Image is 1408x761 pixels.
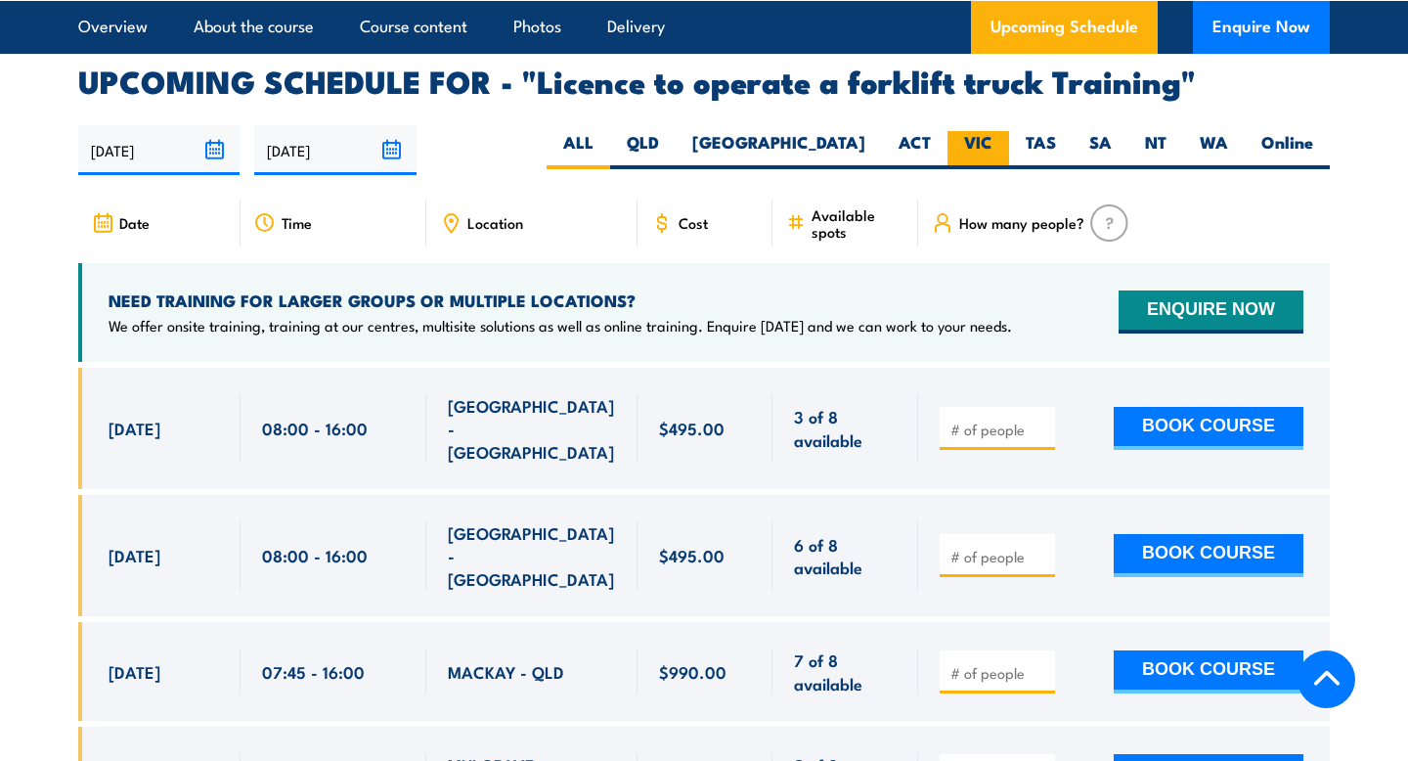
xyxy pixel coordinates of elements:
span: 7 of 8 available [794,649,897,694]
label: WA [1183,131,1245,169]
label: Online [1245,131,1330,169]
span: 08:00 - 16:00 [262,544,368,566]
input: # of people [950,663,1048,683]
label: VIC [947,131,1009,169]
span: Date [119,214,150,231]
span: [GEOGRAPHIC_DATA] - [GEOGRAPHIC_DATA] [448,521,616,590]
span: [DATE] [109,544,160,566]
span: [GEOGRAPHIC_DATA] - [GEOGRAPHIC_DATA] [448,394,616,463]
input: # of people [950,547,1048,566]
span: Available spots [812,206,904,240]
button: BOOK COURSE [1114,407,1303,450]
label: [GEOGRAPHIC_DATA] [676,131,882,169]
span: 6 of 8 available [794,533,897,579]
span: 08:00 - 16:00 [262,417,368,439]
span: [DATE] [109,417,160,439]
button: ENQUIRE NOW [1119,291,1303,334]
button: BOOK COURSE [1114,534,1303,577]
span: Time [282,214,312,231]
input: From date [78,125,240,175]
span: Location [467,214,523,231]
label: TAS [1009,131,1073,169]
input: To date [254,125,416,175]
span: MACKAY - QLD [448,660,564,683]
p: We offer onsite training, training at our centres, multisite solutions as well as online training... [109,316,1012,336]
span: $495.00 [659,417,725,439]
label: ACT [882,131,947,169]
label: SA [1073,131,1128,169]
h4: NEED TRAINING FOR LARGER GROUPS OR MULTIPLE LOCATIONS? [109,290,1012,311]
span: $495.00 [659,544,725,566]
span: How many people? [959,214,1084,231]
h2: UPCOMING SCHEDULE FOR - "Licence to operate a forklift truck Training" [78,67,1330,94]
button: BOOK COURSE [1114,650,1303,694]
input: # of people [950,420,1048,439]
label: ALL [547,131,610,169]
span: [DATE] [109,660,160,683]
span: 3 of 8 available [794,405,897,451]
span: $990.00 [659,660,726,683]
span: Cost [679,214,708,231]
span: 07:45 - 16:00 [262,660,365,683]
label: QLD [610,131,676,169]
label: NT [1128,131,1183,169]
